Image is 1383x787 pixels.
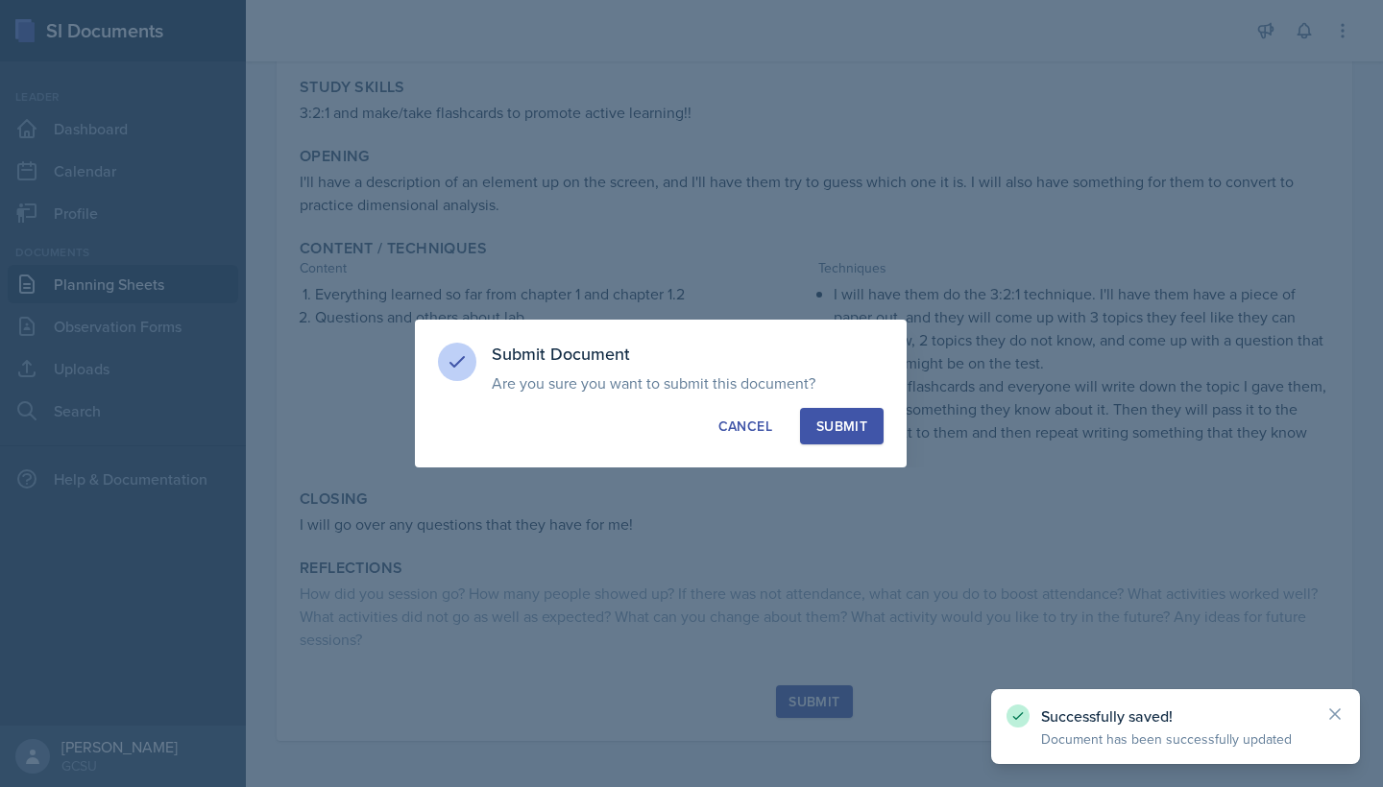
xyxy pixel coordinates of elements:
p: Successfully saved! [1041,706,1310,726]
button: Cancel [702,408,789,444]
h3: Submit Document [492,343,884,366]
div: Cancel [718,417,772,436]
p: Document has been successfully updated [1041,729,1310,749]
div: Submit [816,417,867,436]
p: Are you sure you want to submit this document? [492,373,884,393]
button: Submit [800,408,884,444]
